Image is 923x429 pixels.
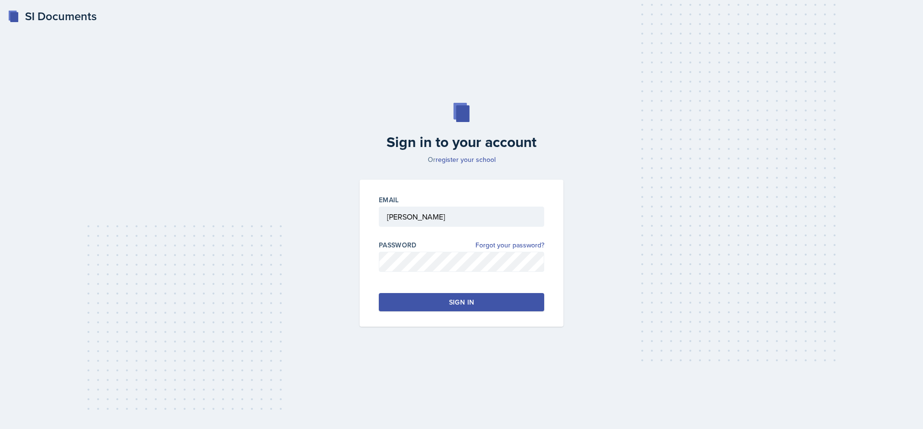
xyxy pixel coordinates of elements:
[8,8,97,25] a: SI Documents
[354,134,569,151] h2: Sign in to your account
[436,155,496,164] a: register your school
[379,195,399,205] label: Email
[475,240,544,250] a: Forgot your password?
[379,207,544,227] input: Email
[354,155,569,164] p: Or
[449,297,474,307] div: Sign in
[379,293,544,311] button: Sign in
[379,240,417,250] label: Password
